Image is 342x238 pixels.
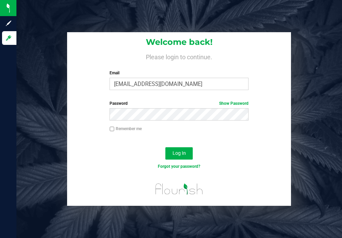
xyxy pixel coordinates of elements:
[67,52,291,60] h4: Please login to continue.
[5,35,12,41] inline-svg: Log in
[110,127,114,131] input: Remember me
[5,20,12,27] inline-svg: Sign up
[158,164,200,169] a: Forgot your password?
[151,177,207,201] img: flourish_logo.svg
[110,101,128,106] span: Password
[110,70,249,76] label: Email
[219,101,249,106] a: Show Password
[67,38,291,47] h1: Welcome back!
[110,126,142,132] label: Remember me
[173,150,186,156] span: Log In
[165,147,193,160] button: Log In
